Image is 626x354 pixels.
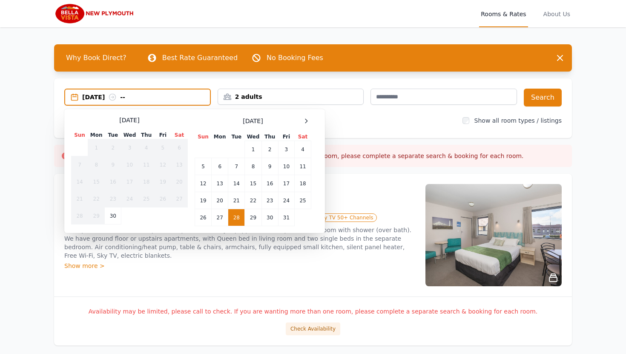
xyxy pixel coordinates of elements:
[138,131,155,139] th: Thu
[295,158,311,175] td: 11
[155,173,171,190] td: 19
[218,92,364,101] div: 2 adults
[105,207,121,224] td: 30
[155,190,171,207] td: 26
[295,141,311,158] td: 4
[105,173,121,190] td: 16
[88,131,105,139] th: Mon
[162,53,238,63] p: Best Rate Guaranteed
[278,175,294,192] td: 17
[212,133,228,141] th: Mon
[88,190,105,207] td: 22
[72,173,88,190] td: 14
[261,141,278,158] td: 2
[278,133,294,141] th: Fri
[195,209,212,226] td: 26
[228,133,245,141] th: Tue
[171,190,188,207] td: 27
[278,158,294,175] td: 10
[261,209,278,226] td: 30
[295,175,311,192] td: 18
[474,117,562,124] label: Show all room types / listings
[88,139,105,156] td: 1
[155,139,171,156] td: 5
[286,322,340,335] button: Check Availability
[105,156,121,173] td: 9
[121,131,138,139] th: Wed
[212,175,228,192] td: 13
[88,173,105,190] td: 15
[195,175,212,192] td: 12
[138,139,155,156] td: 4
[59,49,133,66] span: Why Book Direct?
[105,190,121,207] td: 23
[245,175,261,192] td: 15
[524,89,562,106] button: Search
[195,133,212,141] th: Sun
[121,190,138,207] td: 24
[195,158,212,175] td: 5
[245,192,261,209] td: 22
[245,158,261,175] td: 8
[171,173,188,190] td: 20
[267,53,323,63] p: No Booking Fees
[228,209,245,226] td: 28
[54,3,136,24] img: Bella Vista New Plymouth
[88,156,105,173] td: 8
[121,156,138,173] td: 10
[64,262,415,270] div: Show more >
[261,192,278,209] td: 23
[138,156,155,173] td: 11
[72,156,88,173] td: 7
[171,139,188,156] td: 6
[261,158,278,175] td: 9
[138,173,155,190] td: 18
[82,93,210,101] div: [DATE] --
[278,209,294,226] td: 31
[171,156,188,173] td: 13
[212,209,228,226] td: 27
[243,117,263,125] span: [DATE]
[64,307,562,316] p: Availability may be limited, please call to check. If you are wanting more than one room, please ...
[245,133,261,141] th: Wed
[155,156,171,173] td: 12
[121,139,138,156] td: 3
[228,158,245,175] td: 7
[212,192,228,209] td: 20
[119,116,139,124] span: [DATE]
[121,173,138,190] td: 17
[72,131,88,139] th: Sun
[212,158,228,175] td: 6
[72,207,88,224] td: 28
[228,192,245,209] td: 21
[138,190,155,207] td: 25
[171,131,188,139] th: Sat
[105,139,121,156] td: 2
[155,131,171,139] th: Fri
[105,131,121,139] th: Tue
[228,175,245,192] td: 14
[195,192,212,209] td: 19
[295,133,311,141] th: Sat
[72,190,88,207] td: 21
[245,209,261,226] td: 29
[278,141,294,158] td: 3
[278,192,294,209] td: 24
[295,192,311,209] td: 25
[88,207,105,224] td: 29
[314,213,377,222] span: Sky TV 50+ Channels
[261,133,278,141] th: Thu
[64,226,415,260] p: This spacious one bedroom apartment provides a fully equipped kitchen, private bathroom with show...
[245,141,261,158] td: 1
[261,175,278,192] td: 16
